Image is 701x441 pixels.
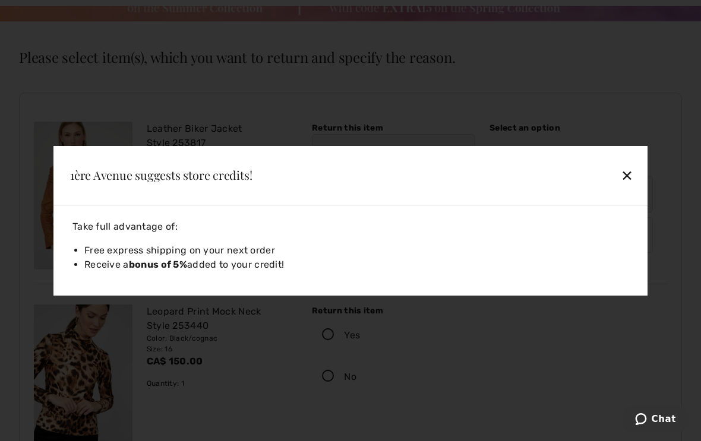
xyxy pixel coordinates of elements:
[501,163,638,188] div: ✕
[84,258,633,272] li: Receive a added to your credit!
[68,220,633,234] div: Take full advantage of:
[84,243,633,258] li: Free express shipping on your next order
[70,169,487,181] h3: 1ère Avenue suggests store credits!
[129,259,187,270] strong: bonus of 5%
[623,405,689,435] iframe: Opens a widget where you can chat to one of our agents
